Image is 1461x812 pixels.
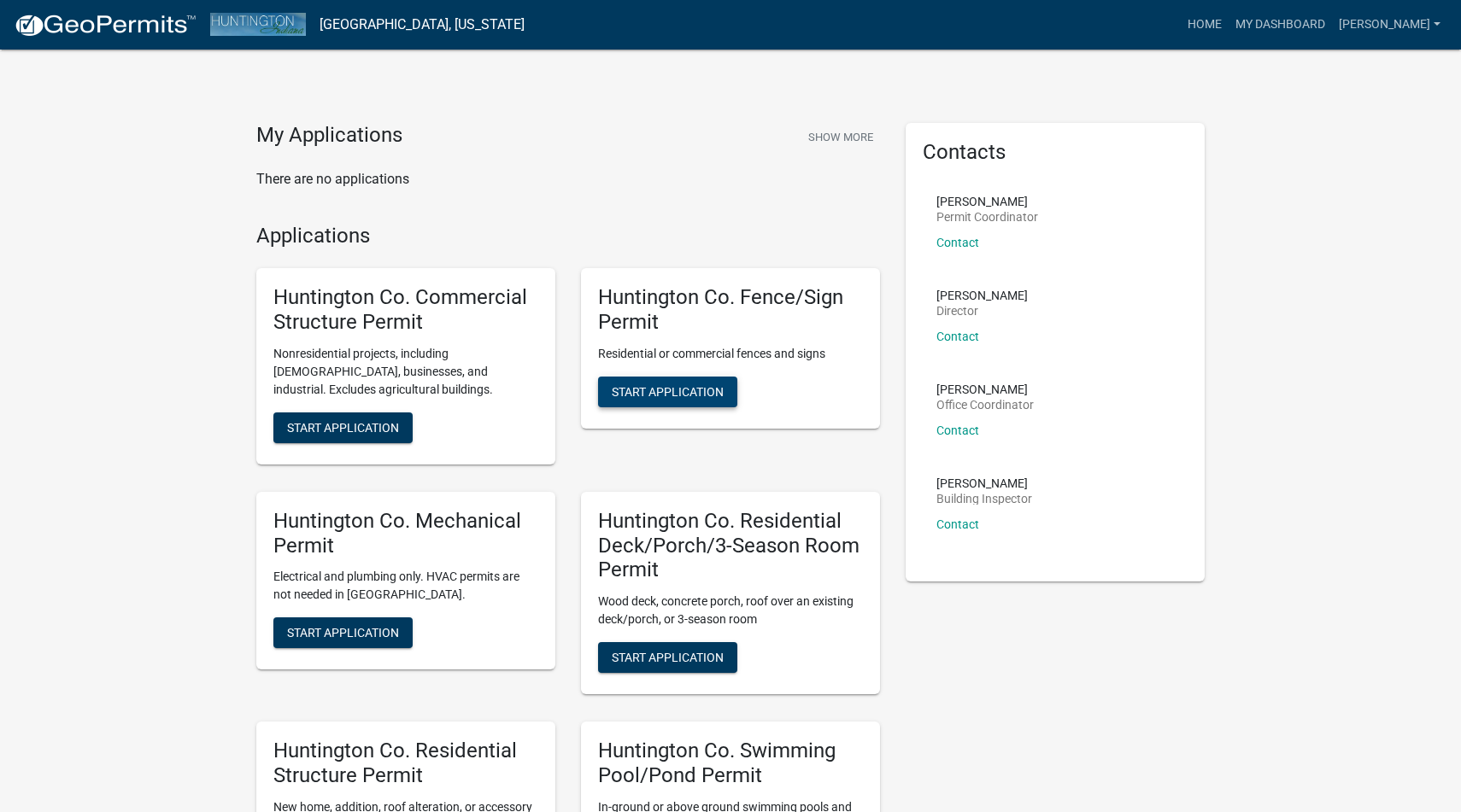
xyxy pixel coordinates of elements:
a: [PERSON_NAME] [1332,9,1447,41]
p: There are no applications [256,169,880,190]
h5: Huntington Co. Fence/Sign Permit [598,285,863,335]
h5: Huntington Co. Mechanical Permit [273,509,538,558]
p: Building Inspector [936,493,1032,505]
a: Contact [936,236,979,249]
img: Huntington County, Indiana [210,13,306,36]
a: Contact [936,330,979,343]
button: Start Application [598,642,737,673]
span: Start Application [612,384,724,398]
a: [GEOGRAPHIC_DATA], [US_STATE] [320,10,525,39]
h5: Huntington Co. Commercial Structure Permit [273,285,538,335]
p: [PERSON_NAME] [936,477,1032,489]
h5: Huntington Co. Swimming Pool/Pond Permit [598,739,863,788]
p: [PERSON_NAME] [936,196,1038,207]
h5: Huntington Co. Residential Structure Permit [273,739,538,788]
p: [PERSON_NAME] [936,383,1034,395]
button: Start Application [273,617,413,648]
a: Contact [936,424,979,437]
p: Residential or commercial fences and signs [598,345,863,363]
p: [PERSON_NAME] [936,289,1028,301]
h5: Contacts [923,140,1188,165]
button: Show More [801,123,880,151]
button: Start Application [273,412,413,443]
p: Director [936,305,1028,317]
p: Permit Coordinator [936,211,1038,223]
p: Wood deck, concrete porch, roof over an existing deck/porch, or 3-season room [598,593,863,628]
span: Start Application [287,626,399,640]
a: My Dashboard [1229,9,1332,41]
p: Electrical and plumbing only. HVAC permits are not needed in [GEOGRAPHIC_DATA]. [273,568,538,604]
h5: Huntington Co. Residential Deck/Porch/3-Season Room Permit [598,509,863,582]
span: Start Application [287,420,399,434]
a: Home [1181,9,1229,41]
span: Start Application [612,651,724,664]
h4: Applications [256,224,880,248]
h4: My Applications [256,123,402,149]
a: Contact [936,517,979,531]
p: Nonresidential projects, including [DEMOGRAPHIC_DATA], businesses, and industrial. Excludes agric... [273,345,538,399]
button: Start Application [598,377,737,407]
p: Office Coordinator [936,399,1034,411]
